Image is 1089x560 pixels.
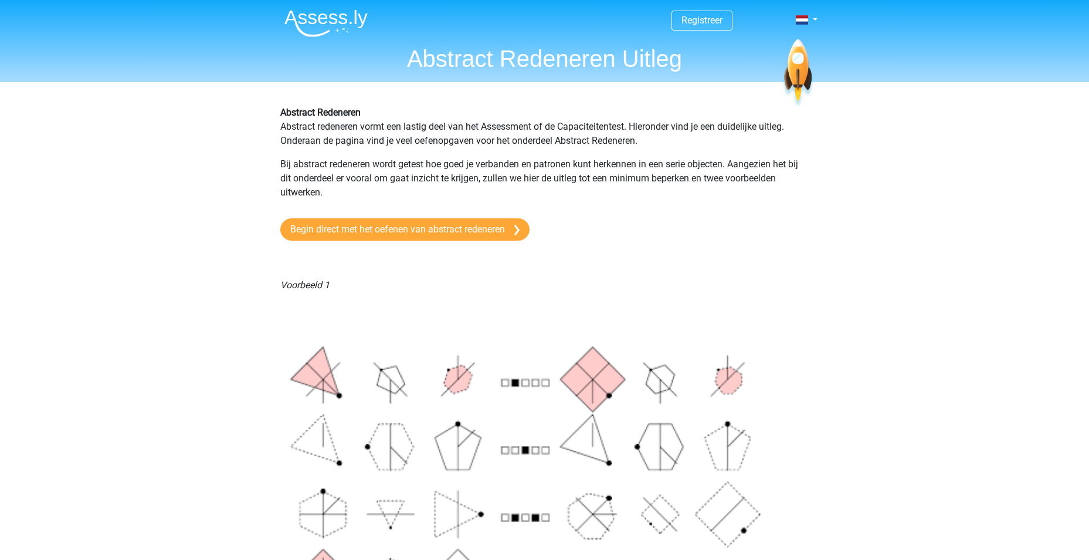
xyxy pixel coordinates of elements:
p: Abstract redeneren vormt een lastig deel van het Assessment of de Capaciteitentest. Hieronder vin... [280,106,809,148]
b: Abstract Redeneren [280,107,361,118]
img: Assessly [284,9,368,37]
a: Registreer [681,15,722,26]
a: Begin direct met het oefenen van abstract redeneren [280,218,530,241]
p: Bij abstract redeneren wordt getest hoe goed je verbanden en patronen kunt herkennen in een serie... [280,157,809,200]
h1: Abstract Redeneren Uitleg [275,45,815,73]
img: spaceship.7d73109d6933.svg [782,39,814,108]
img: arrow-right.e5bd35279c78.svg [514,225,520,235]
i: Voorbeeld 1 [280,279,330,291]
